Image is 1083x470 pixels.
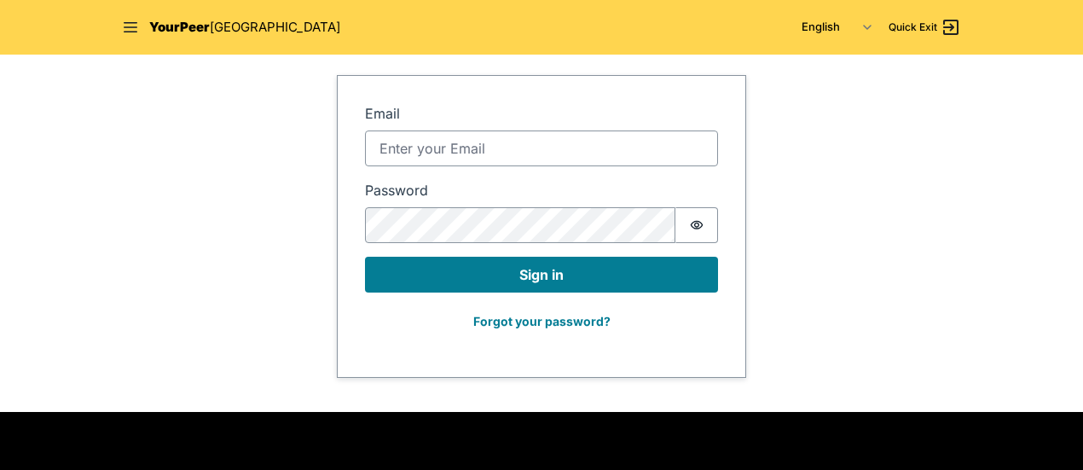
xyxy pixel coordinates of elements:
button: Sign in [365,257,718,293]
span: YourPeer [149,19,210,35]
button: Show password [675,207,718,243]
a: Quick Exit [889,17,961,38]
span: [GEOGRAPHIC_DATA] [210,19,340,35]
button: Forgot your password? [462,306,622,336]
span: Quick Exit [889,20,937,34]
p: Redirecting... [499,72,584,92]
input: Enter your Email [365,131,718,166]
label: Email [365,103,718,124]
label: Password [365,180,718,200]
a: YourPeer[GEOGRAPHIC_DATA] [149,18,340,38]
